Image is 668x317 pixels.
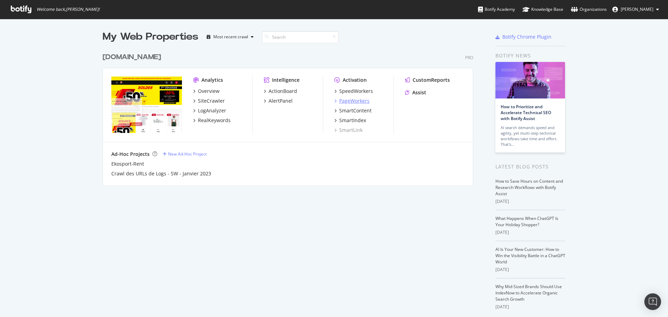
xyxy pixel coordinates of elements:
a: CustomReports [405,77,450,84]
a: Assist [405,89,426,96]
div: My Web Properties [103,30,198,44]
div: Analytics [201,77,223,84]
div: SmartContent [339,107,372,114]
a: Ekosport-Rent [111,160,144,167]
div: CustomReports [413,77,450,84]
a: RealKeywords [193,117,231,124]
div: SpeedWorkers [339,88,373,95]
a: SpeedWorkers [334,88,373,95]
div: Botify Academy [478,6,515,13]
span: Kiszlo David [621,6,653,12]
div: Most recent crawl [213,35,248,39]
div: SiteCrawler [198,97,225,104]
div: Botify Chrome Plugin [502,33,551,40]
div: PageWorkers [339,97,369,104]
div: Assist [412,89,426,96]
img: sport2000.fr [111,77,182,133]
a: What Happens When ChatGPT Is Your Holiday Shopper? [495,215,558,228]
input: Search [262,31,339,43]
div: Organizations [571,6,607,13]
a: How to Prioritize and Accelerate Technical SEO with Botify Assist [501,104,551,121]
div: SmartIndex [339,117,366,124]
button: Most recent crawl [204,31,256,42]
div: New Ad-Hoc Project [168,151,207,157]
a: SmartIndex [334,117,366,124]
a: Overview [193,88,220,95]
a: Why Mid-Sized Brands Should Use IndexNow to Accelerate Organic Search Growth [495,284,562,302]
a: LogAnalyzer [193,107,226,114]
div: Overview [198,88,220,95]
div: Intelligence [272,77,300,84]
div: [DATE] [495,229,565,236]
div: ActionBoard [269,88,297,95]
a: [DOMAIN_NAME] [103,52,164,62]
a: Botify Chrome Plugin [495,33,551,40]
div: Latest Blog Posts [495,163,565,171]
div: [DOMAIN_NAME] [103,52,161,62]
div: Ad-Hoc Projects [111,151,150,158]
div: AlertPanel [269,97,293,104]
a: New Ad-Hoc Project [163,151,207,157]
a: SmartLink [334,127,363,134]
a: AI Is Your New Customer: How to Win the Visibility Battle in a ChatGPT World [495,246,565,265]
div: LogAnalyzer [198,107,226,114]
div: [DATE] [495,304,565,310]
div: [DATE] [495,267,565,273]
a: How to Save Hours on Content and Research Workflows with Botify Assist [495,178,563,197]
div: grid [103,44,479,185]
img: How to Prioritize and Accelerate Technical SEO with Botify Assist [495,62,565,98]
a: Crawl des URLs de Logs - SW - Janvier 2023 [111,170,211,177]
a: PageWorkers [334,97,369,104]
div: Activation [343,77,367,84]
span: Welcome back, [PERSON_NAME] ! [37,7,100,12]
div: RealKeywords [198,117,231,124]
div: Pro [465,55,473,61]
div: Botify news [495,52,565,60]
a: SmartContent [334,107,372,114]
a: AlertPanel [264,97,293,104]
a: ActionBoard [264,88,297,95]
button: [PERSON_NAME] [607,4,665,15]
div: AI search demands speed and agility, yet multi-step technical workflows take time and effort. Tha... [501,125,560,147]
a: SiteCrawler [193,97,225,104]
div: [DATE] [495,198,565,205]
div: Open Intercom Messenger [644,293,661,310]
div: Knowledge Base [523,6,563,13]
